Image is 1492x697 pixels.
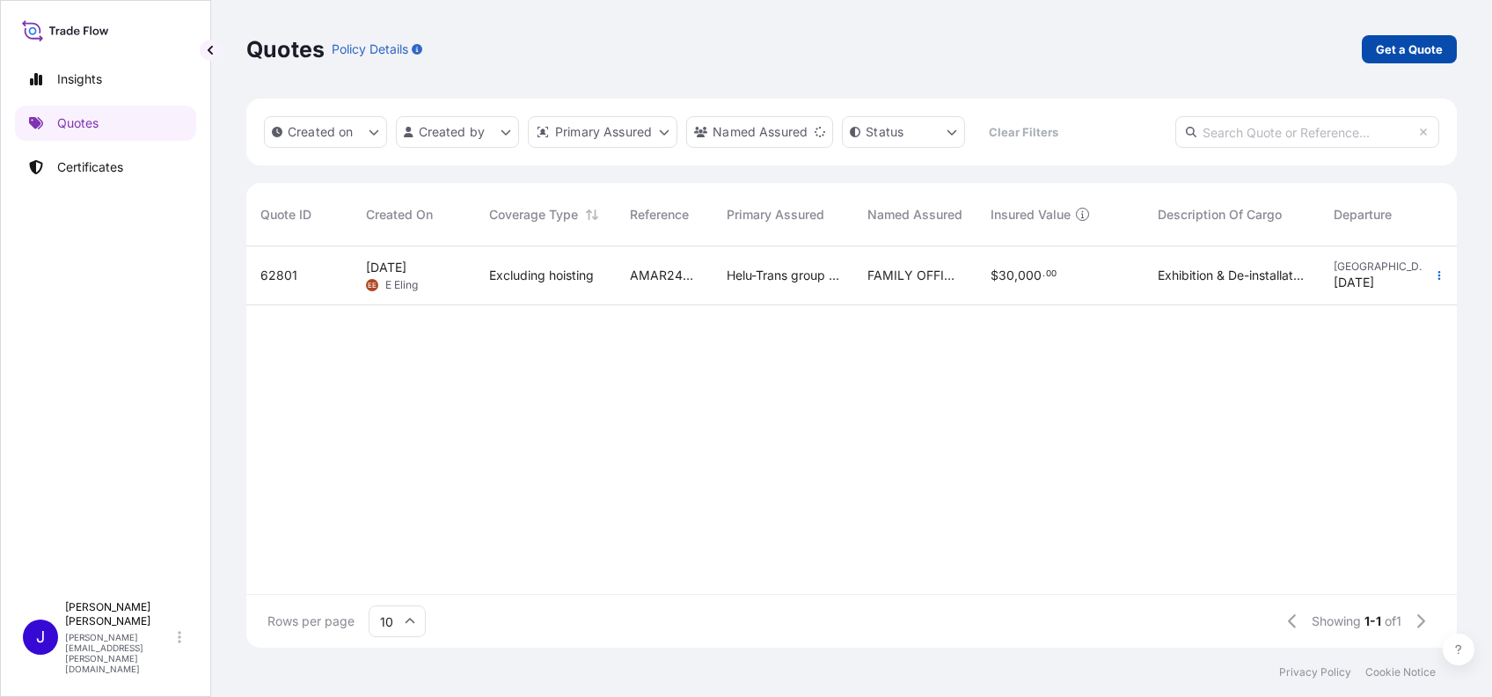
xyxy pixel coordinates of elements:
[528,116,677,148] button: distributor Filter options
[1334,274,1374,291] span: [DATE]
[989,123,1058,141] p: Clear Filters
[1175,116,1439,148] input: Search Quote or Reference...
[489,206,578,224] span: Coverage Type
[396,116,519,148] button: createdBy Filter options
[1334,206,1392,224] span: Departure
[15,62,196,97] a: Insights
[1014,269,1018,282] span: ,
[1158,267,1305,284] span: Exhibition & De-installation from [DATE] to [DATE] -Tropical Leaf Series No.8 by [PERSON_NAME] Po...
[288,123,354,141] p: Created on
[419,123,486,141] p: Created by
[998,269,1014,282] span: 30
[630,267,698,284] span: AMAR244924FHFH
[1364,613,1381,630] span: 1-1
[1362,35,1457,63] a: Get a Quote
[686,116,833,148] button: cargoOwner Filter options
[1279,665,1351,679] a: Privacy Policy
[65,632,174,674] p: [PERSON_NAME][EMAIL_ADDRESS][PERSON_NAME][DOMAIN_NAME]
[974,118,1072,146] button: Clear Filters
[267,613,355,630] span: Rows per page
[866,123,903,141] p: Status
[991,206,1071,224] span: Insured Value
[57,114,99,132] p: Quotes
[15,106,196,141] a: Quotes
[65,600,174,628] p: [PERSON_NAME] [PERSON_NAME]
[260,206,311,224] span: Quote ID
[1042,271,1045,277] span: .
[260,267,297,284] span: 62801
[867,267,962,284] span: FAMILY OFFICE FOR ART (FOFA) (AMAR244924FHFH)
[727,267,839,284] span: Helu-Trans group of companies and their subsidiaries
[555,123,652,141] p: Primary Assured
[489,267,594,284] span: Excluding hoisting
[630,206,689,224] span: Reference
[867,206,962,224] span: Named Assured
[1376,40,1443,58] p: Get a Quote
[264,116,387,148] button: createdOn Filter options
[842,116,965,148] button: certificateStatus Filter options
[1312,613,1361,630] span: Showing
[1158,206,1282,224] span: Description Of Cargo
[366,259,406,276] span: [DATE]
[1365,665,1436,679] a: Cookie Notice
[581,204,603,225] button: Sort
[332,40,408,58] p: Policy Details
[991,269,998,282] span: $
[1018,269,1042,282] span: 000
[385,278,418,292] span: E Eling
[366,206,433,224] span: Created On
[1385,613,1401,630] span: of 1
[727,206,824,224] span: Primary Assured
[713,123,808,141] p: Named Assured
[15,150,196,185] a: Certificates
[1046,271,1057,277] span: 00
[57,70,102,88] p: Insights
[246,35,325,63] p: Quotes
[1334,260,1429,274] span: [GEOGRAPHIC_DATA]
[368,276,377,294] span: EE
[36,628,45,646] span: J
[57,158,123,176] p: Certificates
